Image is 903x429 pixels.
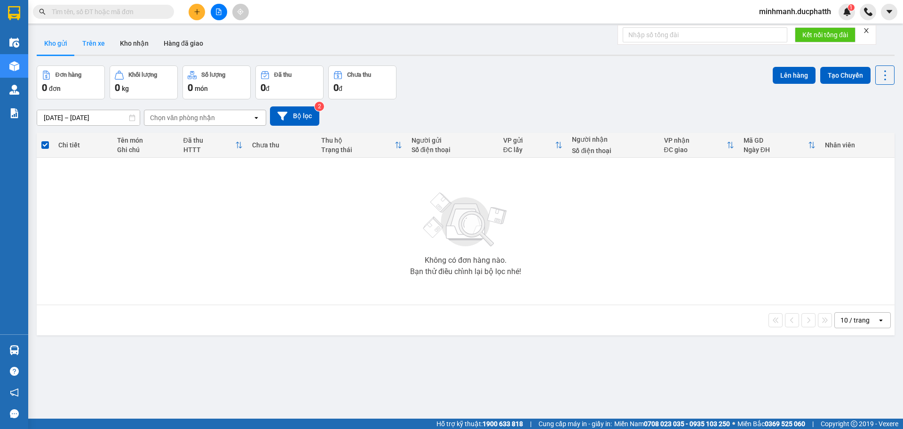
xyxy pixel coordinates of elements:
[274,72,292,78] div: Đã thu
[211,4,227,20] button: file-add
[10,367,19,376] span: question-circle
[744,137,808,144] div: Mã GD
[156,32,211,55] button: Hàng đã giao
[194,8,200,15] span: plus
[122,85,129,92] span: kg
[820,67,871,84] button: Tạo Chuyến
[885,8,894,16] span: caret-down
[802,30,848,40] span: Kết nối tổng đài
[183,146,236,154] div: HTTT
[744,146,808,154] div: Ngày ĐH
[503,146,555,154] div: ĐC lấy
[237,8,244,15] span: aim
[321,146,395,154] div: Trạng thái
[150,113,215,122] div: Chọn văn phòng nhận
[37,110,140,125] input: Select a date range.
[499,133,568,158] th: Toggle SortBy
[503,137,555,144] div: VP gửi
[339,85,342,92] span: đ
[9,38,19,48] img: warehouse-icon
[539,419,612,429] span: Cung cấp máy in - giấy in:
[261,82,266,93] span: 0
[55,72,81,78] div: Đơn hàng
[75,32,112,55] button: Trên xe
[412,137,494,144] div: Người gửi
[49,85,61,92] span: đơn
[848,4,855,11] sup: 1
[52,7,163,17] input: Tìm tên, số ĐT hoặc mã đơn
[877,316,885,324] svg: open
[201,72,225,78] div: Số lượng
[252,141,312,149] div: Chưa thu
[188,82,193,93] span: 0
[623,27,787,42] input: Nhập số tổng đài
[315,102,324,111] sup: 2
[773,67,816,84] button: Lên hàng
[183,137,236,144] div: Đã thu
[110,65,178,99] button: Khối lượng0kg
[347,72,371,78] div: Chưa thu
[321,137,395,144] div: Thu hộ
[189,4,205,20] button: plus
[572,147,654,154] div: Số điện thoại
[266,85,269,92] span: đ
[333,82,339,93] span: 0
[483,420,523,428] strong: 1900 633 818
[410,268,521,275] div: Bạn thử điều chỉnh lại bộ lọc nhé!
[9,108,19,118] img: solution-icon
[253,114,260,121] svg: open
[117,146,174,154] div: Ghi chú
[614,419,730,429] span: Miền Nam
[10,409,19,418] span: message
[840,316,870,325] div: 10 / trang
[179,133,248,158] th: Toggle SortBy
[572,136,654,143] div: Người nhận
[115,82,120,93] span: 0
[752,6,839,17] span: minhmanh.ducphatth
[849,4,853,11] span: 1
[328,65,396,99] button: Chưa thu0đ
[270,106,319,126] button: Bộ lọc
[412,146,494,154] div: Số điện thoại
[215,8,222,15] span: file-add
[825,141,890,149] div: Nhân viên
[425,257,507,264] div: Không có đơn hàng nào.
[255,65,324,99] button: Đã thu0đ
[737,419,805,429] span: Miền Bắc
[843,8,851,16] img: icon-new-feature
[39,8,46,15] span: search
[182,65,251,99] button: Số lượng0món
[37,65,105,99] button: Đơn hàng0đơn
[232,4,249,20] button: aim
[436,419,523,429] span: Hỗ trợ kỹ thuật:
[9,345,19,355] img: warehouse-icon
[10,388,19,397] span: notification
[58,141,107,149] div: Chi tiết
[881,4,897,20] button: caret-down
[195,85,208,92] span: món
[795,27,855,42] button: Kết nối tổng đài
[117,137,174,144] div: Tên món
[812,419,814,429] span: |
[128,72,157,78] div: Khối lượng
[112,32,156,55] button: Kho nhận
[644,420,730,428] strong: 0708 023 035 - 0935 103 250
[419,187,513,253] img: svg+xml;base64,PHN2ZyBjbGFzcz0ibGlzdC1wbHVnX19zdmciIHhtbG5zPSJodHRwOi8vd3d3LnczLm9yZy8yMDAwL3N2Zy...
[664,146,727,154] div: ĐC giao
[739,133,820,158] th: Toggle SortBy
[9,85,19,95] img: warehouse-icon
[37,32,75,55] button: Kho gửi
[863,27,870,34] span: close
[530,419,531,429] span: |
[659,133,739,158] th: Toggle SortBy
[317,133,407,158] th: Toggle SortBy
[9,61,19,71] img: warehouse-icon
[765,420,805,428] strong: 0369 525 060
[8,6,20,20] img: logo-vxr
[732,422,735,426] span: ⚪️
[42,82,47,93] span: 0
[851,421,857,427] span: copyright
[864,8,872,16] img: phone-icon
[664,137,727,144] div: VP nhận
